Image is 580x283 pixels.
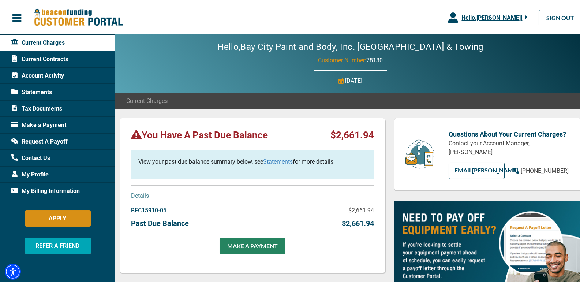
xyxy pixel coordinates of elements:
[318,55,366,62] span: Customer Number:
[131,205,166,213] p: BFC15910-05
[11,37,65,46] span: Current Charges
[348,205,374,213] p: $2,661.94
[11,136,68,145] span: Request A Payoff
[342,216,374,227] p: $2,661.94
[195,40,505,51] h2: Hello, Bay City Paint and Body, Inc. [GEOGRAPHIC_DATA] & Towing
[131,190,374,199] p: Details
[11,53,68,62] span: Current Contracts
[34,7,123,26] img: Beacon Funding Customer Portal Logo
[11,185,80,194] span: My Billing Information
[449,138,570,155] p: Contact your Account Manager, [PERSON_NAME]
[131,128,268,139] p: You Have A Past Due Balance
[513,165,569,174] a: [PHONE_NUMBER]
[25,209,91,225] button: APPLY
[220,237,285,253] a: MAKE A PAYMENT
[330,128,374,139] p: $2,661.94
[126,95,168,104] span: Current Charges
[25,236,91,253] button: REFER A FRIEND
[11,86,52,95] span: Statements
[461,13,522,20] span: Hello, [PERSON_NAME] !
[263,157,293,164] a: Statements
[521,166,569,173] span: [PHONE_NUMBER]
[11,152,50,161] span: Contact Us
[345,75,363,84] p: [DATE]
[11,103,62,112] span: Tax Documents
[449,161,505,178] a: EMAIL[PERSON_NAME]
[11,119,66,128] span: Make a Payment
[449,128,570,138] p: Questions About Your Current Charges?
[11,169,49,178] span: My Profile
[403,138,436,168] img: customer-service.png
[366,55,383,62] span: 78130
[138,156,367,165] p: View your past due balance summary below, see for more details.
[11,70,64,79] span: Account Activity
[131,216,189,227] p: Past Due Balance
[5,262,21,278] div: Accessibility Menu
